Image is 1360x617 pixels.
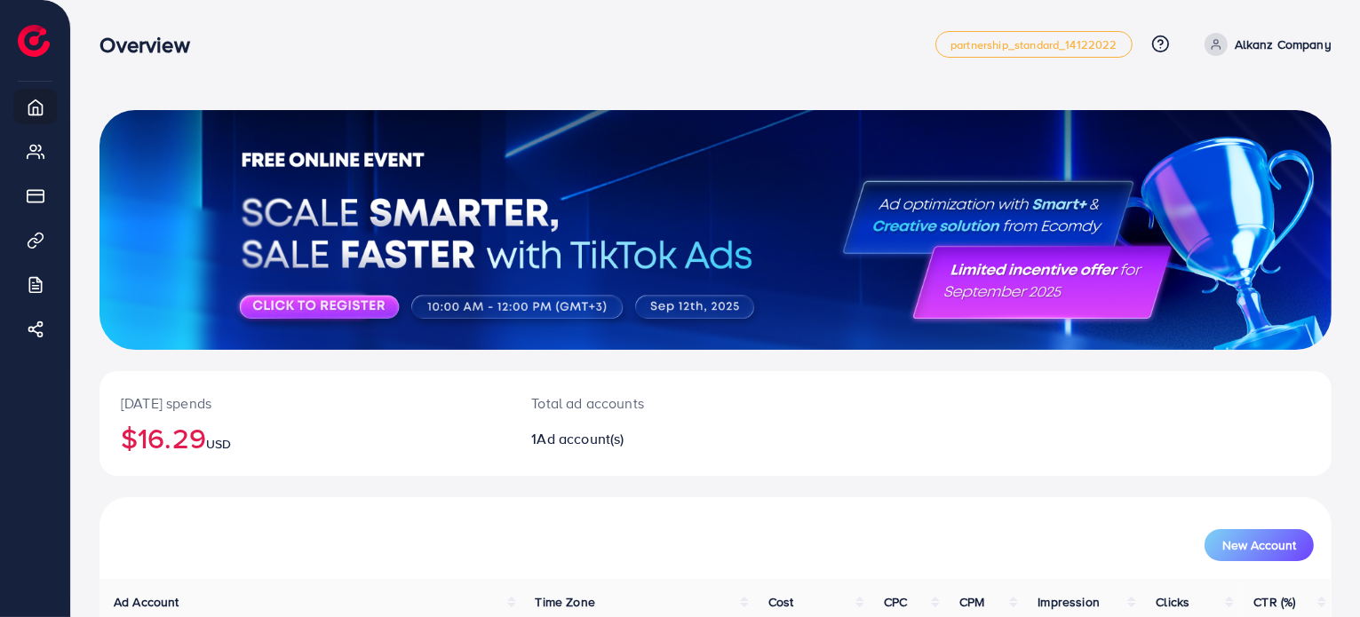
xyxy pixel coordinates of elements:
a: Alkanz Company [1197,33,1332,56]
a: partnership_standard_14122022 [935,31,1133,58]
span: Ad account(s) [537,429,624,448]
h2: 1 [531,431,797,447]
button: New Account [1205,529,1314,561]
span: CPM [959,593,984,611]
span: partnership_standard_14122022 [950,39,1117,51]
span: Clicks [1156,593,1189,611]
span: Impression [1038,593,1100,611]
p: Total ad accounts [531,392,797,414]
span: CPC [884,593,907,611]
h2: $16.29 [121,421,489,455]
span: Ad Account [114,593,179,611]
span: Time Zone [536,593,595,611]
p: Alkanz Company [1235,34,1332,55]
p: [DATE] spends [121,392,489,414]
iframe: Chat [1284,537,1347,604]
span: USD [206,435,231,453]
span: New Account [1222,539,1296,551]
span: CTR (%) [1253,593,1295,611]
img: logo [18,25,50,57]
span: Cost [768,593,794,611]
h3: Overview [99,32,203,58]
